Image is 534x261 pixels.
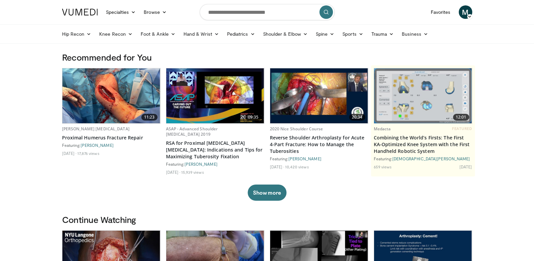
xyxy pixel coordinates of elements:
[166,126,218,137] a: ASAP - Advanced Shoulder [MEDICAL_DATA] 2019
[62,151,77,156] li: [DATE]
[166,161,264,167] div: Featuring:
[374,164,392,169] li: 659 views
[245,114,261,121] span: 09:35
[62,214,472,225] h3: Continue Watching
[62,142,161,148] div: Featuring:
[459,5,472,19] a: M
[223,27,259,41] a: Pediatrics
[427,5,455,19] a: Favorites
[62,9,98,15] img: VuMedi Logo
[137,27,179,41] a: Foot & Ankle
[374,134,472,155] a: Combining the World’s Firsts: The First KA-Optimized Knee System with the First Handheld Robotic ...
[270,68,368,123] a: 20:34
[270,164,284,169] li: [DATE]
[141,114,158,121] span: 11:23
[398,27,432,41] a: Business
[62,68,160,123] a: 11:23
[312,27,338,41] a: Spine
[181,169,204,175] li: 15,939 views
[374,68,472,123] a: 12:01
[166,169,180,175] li: [DATE]
[166,140,264,160] a: RSA for Proximal [MEDICAL_DATA] [MEDICAL_DATA]: Indications and Tips for Maximizing Tuberosity Fi...
[166,68,264,123] a: 09:35
[453,114,469,121] span: 12:01
[285,164,309,169] li: 10,420 views
[62,52,472,63] h3: Recommended for You
[185,162,218,166] a: [PERSON_NAME]
[58,27,95,41] a: Hip Recon
[270,126,323,132] a: 2020 Nice Shoulder Course
[81,143,114,148] a: [PERSON_NAME]
[259,27,312,41] a: Shoulder & Elbow
[270,134,368,155] a: Reverse Shoulder Arthroplasty for Acute 4-Part Fracture: How to Manage the Tuberosities
[288,156,321,161] a: [PERSON_NAME]
[459,164,472,169] li: [DATE]
[248,185,286,201] button: Show more
[95,27,137,41] a: Knee Recon
[349,114,365,121] span: 20:34
[200,4,335,20] input: Search topics, interventions
[140,5,171,19] a: Browse
[270,68,368,123] img: f986402b-3e48-401f-842a-2c1fdc6edc35.620x360_q85_upscale.jpg
[77,151,99,156] li: 17,876 views
[179,27,223,41] a: Hand & Wrist
[62,68,160,123] img: 942ab6a0-b2b1-454f-86f4-6c6fa0cc43bd.620x360_q85_upscale.jpg
[374,126,391,132] a: Medacta
[102,5,140,19] a: Specialties
[270,156,368,161] div: Featuring:
[452,126,472,131] span: FEATURED
[338,27,367,41] a: Sports
[392,156,470,161] a: [DEMOGRAPHIC_DATA][PERSON_NAME]
[62,134,161,141] a: Proximal Humerus Fracture Repair
[374,156,472,161] div: Featuring:
[367,27,398,41] a: Trauma
[374,68,472,123] img: aaf1b7f9-f888-4d9f-a252-3ca059a0bd02.620x360_q85_upscale.jpg
[62,126,130,132] a: [PERSON_NAME] [MEDICAL_DATA]
[166,68,264,123] img: 53f6b3b0-db1e-40d0-a70b-6c1023c58e52.620x360_q85_upscale.jpg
